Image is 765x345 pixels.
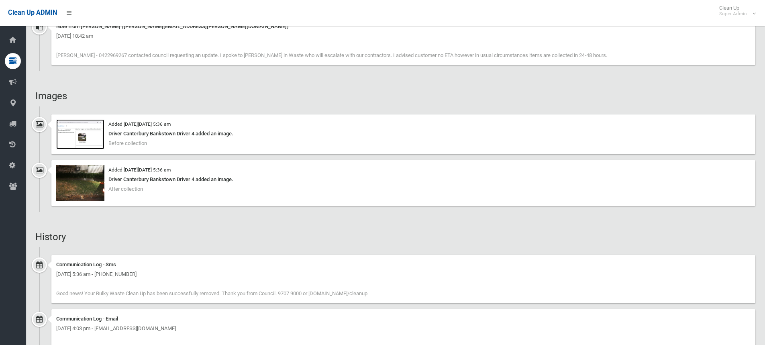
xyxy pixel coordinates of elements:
div: Driver Canterbury Bankstown Driver 4 added an image. [56,175,751,184]
img: 2025-10-0905.36.162263325739091976030.jpg [56,165,104,201]
span: Good news! Your Bulky Waste Clean Up has been successfully removed. Thank you from Council. 9707 ... [56,290,367,296]
span: After collection [108,186,143,192]
h2: History [35,232,755,242]
span: [PERSON_NAME] - 0422969267 contacted council requesting an update. I spoke to [PERSON_NAME] in Wa... [56,52,607,58]
div: Driver Canterbury Bankstown Driver 4 added an image. [56,129,751,139]
div: [DATE] 5:36 am - [PHONE_NUMBER] [56,269,751,279]
small: Super Admin [719,11,747,17]
h2: Images [35,91,755,101]
small: Added [DATE][DATE] 5:36 am [108,121,171,127]
div: [DATE] 4:03 pm - [EMAIL_ADDRESS][DOMAIN_NAME] [56,324,751,333]
span: Before collection [108,140,147,146]
span: Clean Up [715,5,755,17]
span: Clean Up ADMIN [8,9,57,16]
div: [DATE] 10:42 am [56,31,751,41]
div: Note from [PERSON_NAME] ([PERSON_NAME][EMAIL_ADDRESS][PERSON_NAME][DOMAIN_NAME]) [56,22,751,31]
div: Communication Log - Sms [56,260,751,269]
div: Communication Log - Email [56,314,751,324]
small: Added [DATE][DATE] 5:36 am [108,167,171,173]
img: Screenshot_20251009-053632_Firefox.jpg [56,119,104,149]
